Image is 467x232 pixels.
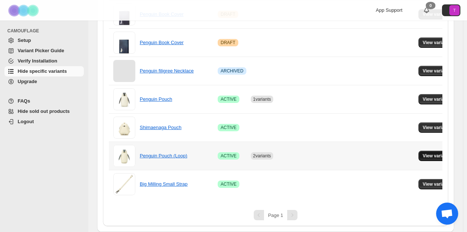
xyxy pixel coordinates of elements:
span: View variants [423,153,451,159]
a: Penguin Pouch (Loop) [140,153,187,158]
span: Page 1 [268,213,283,218]
a: Penguin Pouch [140,96,172,102]
a: Penguin Book Cover [140,40,183,45]
a: Setup [4,35,84,46]
nav: Pagination [109,210,442,220]
a: Shimaenaga Pouch [140,125,181,130]
img: Penguin Pouch [113,88,135,110]
span: ARCHIVED [221,68,243,74]
img: Penguin Book Cover [113,32,135,54]
span: FAQs [18,98,30,104]
a: Logout [4,117,84,127]
span: CAMOUFLAGE [7,28,85,34]
span: View variants [423,40,451,46]
span: Upgrade [18,79,37,84]
a: Hide specific variants [4,66,84,76]
a: FAQs [4,96,84,106]
button: View variants [418,38,456,48]
img: Shimaenaga Pouch [113,117,135,139]
span: 1 variants [253,97,271,102]
div: 0 [426,2,435,9]
button: View variants [418,94,456,104]
img: Camouflage [6,0,43,21]
div: チャットを開く [436,203,458,225]
button: View variants [418,151,456,161]
span: ACTIVE [221,96,236,102]
a: Penguin filigree Necklace [140,68,194,74]
span: Variant Picker Guide [18,48,64,53]
a: 0 [423,7,430,14]
a: Verify Installation [4,56,84,66]
span: View variants [423,96,451,102]
button: Avatar with initials T [442,4,460,16]
span: DRAFT [221,40,235,46]
a: Hide sold out products [4,106,84,117]
span: Avatar with initials T [449,5,460,15]
a: Upgrade [4,76,84,87]
span: View variants [423,68,451,74]
span: App Support [376,7,402,13]
span: Verify Installation [18,58,57,64]
span: ACTIVE [221,153,236,159]
text: T [453,8,456,13]
span: Hide specific variants [18,68,67,74]
span: View variants [423,181,451,187]
span: Hide sold out products [18,108,70,114]
span: ACTIVE [221,181,236,187]
img: Big Milling Small Strap [113,173,135,195]
button: View variants [418,66,456,76]
button: View variants [418,122,456,133]
span: 2 variants [253,153,271,158]
button: View variants [418,179,456,189]
span: Setup [18,38,31,43]
span: View variants [423,125,451,131]
a: Variant Picker Guide [4,46,84,56]
span: Logout [18,119,34,124]
span: ACTIVE [221,125,236,131]
img: Penguin Pouch (Loop) [113,145,135,167]
a: Big Milling Small Strap [140,181,188,187]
